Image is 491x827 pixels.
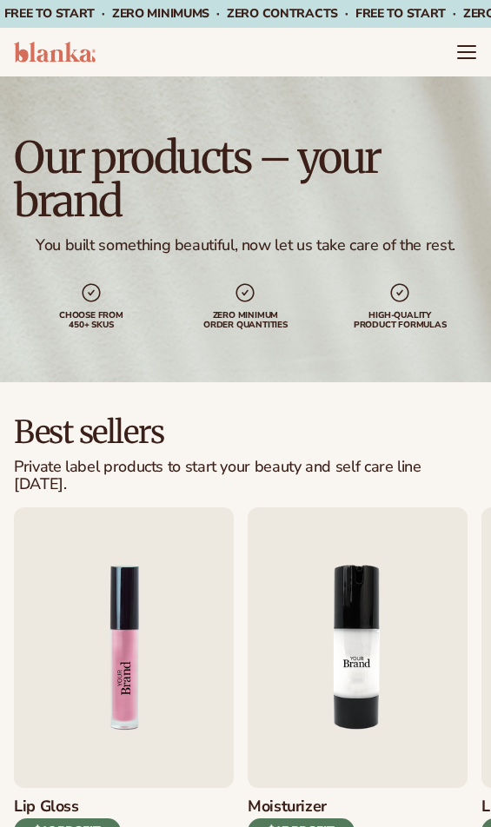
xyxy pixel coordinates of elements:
img: logo [14,42,96,63]
img: Shopify Image 5 [14,507,234,788]
h2: Best sellers [14,417,477,448]
img: Shopify Image 6 [248,507,468,788]
div: Zero minimum order quantities [197,311,293,330]
div: High-quality product formulas [352,311,448,330]
span: · [345,5,348,22]
span: Free to start · ZERO minimums · ZERO contracts [4,5,355,22]
summary: Menu [456,42,477,63]
h3: Lip Gloss [14,798,121,816]
div: You built something beautiful, now let us take care of the rest. [36,237,455,255]
h3: Moisturizer [248,798,355,816]
h1: Our products – your brand [14,136,477,223]
div: Private label products to start your beauty and self care line [DATE]. [14,459,477,493]
div: Choose from 450+ Skus [43,311,139,330]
